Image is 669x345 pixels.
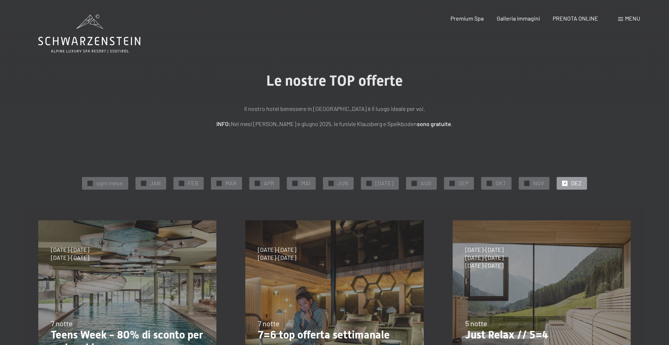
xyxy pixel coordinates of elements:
[51,254,89,262] span: [DATE]-[DATE]
[465,328,618,341] p: Just Relax // 5=4
[180,181,183,186] span: ✓
[188,179,198,187] span: FEB
[450,15,484,22] a: Premium Spa
[258,254,296,262] span: [DATE]-[DATE]
[330,181,333,186] span: ✓
[526,181,528,186] span: ✓
[258,328,411,341] p: 7=6 top offerta settimanale
[294,181,297,186] span: ✓
[154,104,515,113] p: Il nostro hotel benessere in [GEOGRAPHIC_DATA] è il luogo ideale per voi.
[258,246,296,254] span: [DATE]-[DATE]
[553,15,598,22] a: PRENOTA ONLINE
[533,179,544,187] span: NOV
[216,120,231,127] strong: INFO:
[413,181,416,186] span: ✓
[465,246,504,254] span: [DATE]-[DATE]
[51,246,89,254] span: [DATE]-[DATE]
[258,319,280,328] span: 7 notte
[337,179,348,187] span: JUN
[417,120,451,127] strong: sono gratuite
[496,179,506,187] span: OKT
[51,319,73,328] span: 7 notte
[465,254,504,262] span: [DATE]-[DATE]
[497,15,540,22] a: Galleria immagini
[625,15,640,22] span: Menu
[154,119,515,129] p: Nei mesi [PERSON_NAME] e giugno 2025, le funivie Klausberg e Speikboden .
[142,181,145,186] span: ✓
[266,72,403,89] span: Le nostre TOP offerte
[368,181,371,186] span: ✓
[264,179,274,187] span: APR
[564,181,566,186] span: ✓
[96,179,123,187] span: ogni mese
[451,181,454,186] span: ✓
[150,179,161,187] span: JAN
[465,319,487,328] span: 5 notte
[420,179,431,187] span: AUG
[571,179,582,187] span: DEZ
[375,179,393,187] span: [DATE]
[89,181,92,186] span: ✓
[458,179,469,187] span: SEP
[465,262,504,269] span: [DATE]-[DATE]
[301,179,310,187] span: MAI
[225,179,237,187] span: MAR
[256,181,259,186] span: ✓
[218,181,221,186] span: ✓
[488,181,491,186] span: ✓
